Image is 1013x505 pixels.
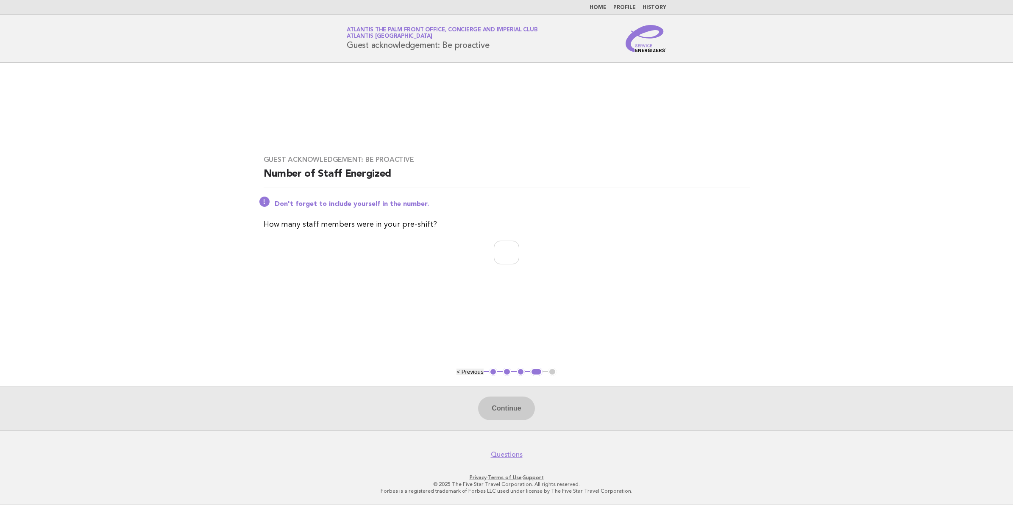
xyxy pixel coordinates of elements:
[503,368,511,376] button: 2
[247,488,766,494] p: Forbes is a registered trademark of Forbes LLC used under license by The Five Star Travel Corpora...
[264,167,750,188] h2: Number of Staff Energized
[491,450,523,459] a: Questions
[470,474,487,480] a: Privacy
[643,5,666,10] a: History
[247,474,766,481] p: · ·
[347,34,432,39] span: Atlantis [GEOGRAPHIC_DATA]
[613,5,636,10] a: Profile
[590,5,607,10] a: Home
[264,155,750,164] h3: Guest acknowledgement: Be proactive
[456,369,483,375] button: < Previous
[530,368,543,376] button: 4
[347,27,537,39] a: Atlantis The Palm Front Office, Concierge and Imperial ClubAtlantis [GEOGRAPHIC_DATA]
[275,200,750,208] p: Don't forget to include yourself in the number.
[523,474,544,480] a: Support
[347,28,537,50] h1: Guest acknowledgement: Be proactive
[247,481,766,488] p: © 2025 The Five Star Travel Corporation. All rights reserved.
[489,368,498,376] button: 1
[488,474,522,480] a: Terms of Use
[517,368,525,376] button: 3
[626,25,666,52] img: Service Energizers
[264,219,750,230] p: How many staff members were in your pre-shift?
